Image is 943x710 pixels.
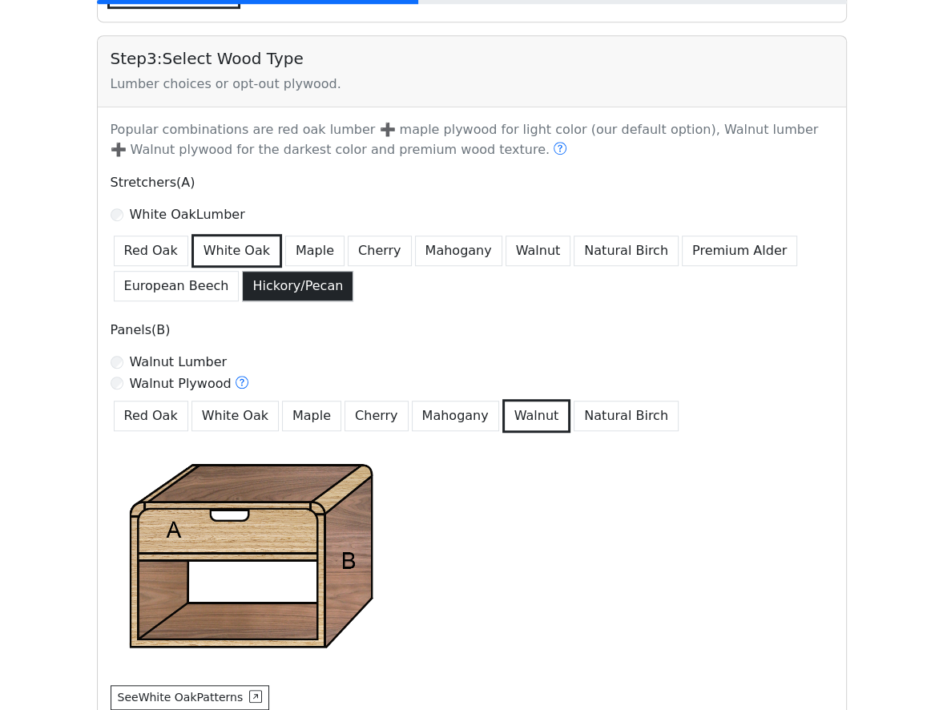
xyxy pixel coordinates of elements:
[235,373,249,394] button: Walnut Plywood
[191,401,279,431] button: White Oak
[348,236,412,266] button: Cherry
[412,401,499,431] button: Mahogany
[345,401,409,431] button: Cherry
[574,401,679,431] button: Natural Birch
[111,452,391,658] img: Structure example - Stretchers(A)
[130,373,249,394] label: Walnut Plywood
[553,139,567,160] button: Do people pick a different wood?
[574,236,679,266] button: Natural Birch
[111,685,270,710] button: SeeWhite OakPatterns
[415,236,502,266] button: Mahogany
[502,399,571,433] button: Walnut
[114,236,188,266] button: Red Oak
[191,234,282,268] button: White Oak
[282,401,341,431] button: Maple
[506,236,571,266] button: Walnut
[114,401,188,431] button: Red Oak
[101,120,843,160] p: Popular combinations are red oak lumber ➕ maple plywood for light color (our default option), Wal...
[111,75,833,94] div: Lumber choices or opt-out plywood.
[285,236,345,266] button: Maple
[114,271,240,301] button: European Beech
[682,236,797,266] button: Premium Alder
[130,353,228,372] label: Walnut Lumber
[111,49,833,68] h5: Step 3 : Select Wood Type
[111,322,171,337] span: Panels(B)
[130,205,245,224] label: White Oak Lumber
[111,175,195,190] span: Stretchers(A)
[242,271,353,301] button: Hickory/Pecan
